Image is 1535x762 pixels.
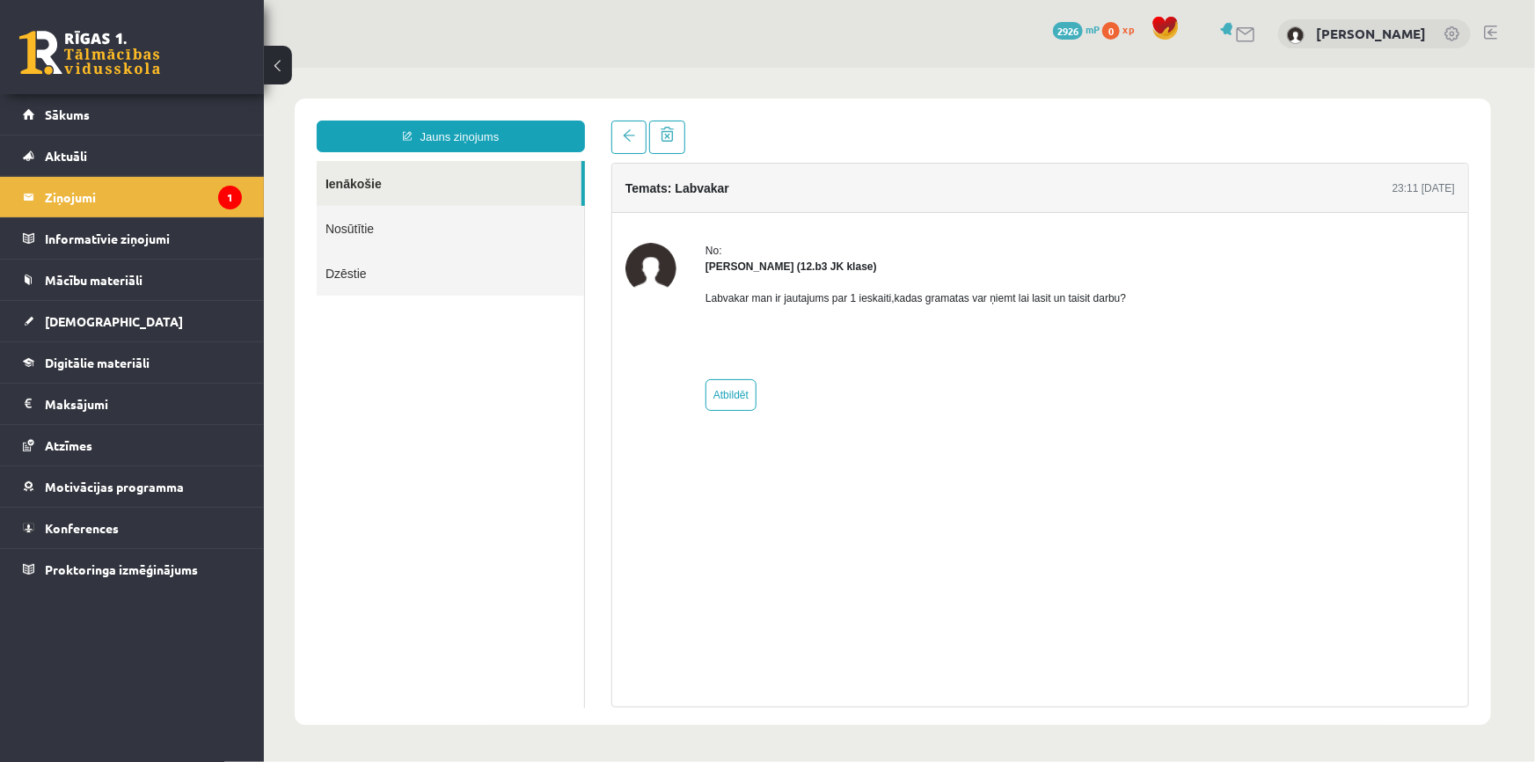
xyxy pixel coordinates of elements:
div: No: [442,175,862,191]
legend: Informatīvie ziņojumi [45,218,242,259]
span: 2926 [1053,22,1083,40]
a: Mācību materiāli [23,260,242,300]
span: xp [1122,22,1134,36]
a: Ienākošie [53,93,318,138]
strong: [PERSON_NAME] (12.b3 JK klase) [442,193,613,205]
img: Roberts Šmelds [1287,26,1305,44]
legend: Ziņojumi [45,177,242,217]
a: [DEMOGRAPHIC_DATA] [23,301,242,341]
a: Maksājumi [23,384,242,424]
a: Atbildēt [442,311,493,343]
span: Konferences [45,520,119,536]
span: Digitālie materiāli [45,355,150,370]
a: Rīgas 1. Tālmācības vidusskola [19,31,160,75]
h4: Temats: Labvakar [362,114,465,128]
span: Sākums [45,106,90,122]
i: 1 [218,186,242,209]
span: Aktuāli [45,148,87,164]
span: [DEMOGRAPHIC_DATA] [45,313,183,329]
a: Motivācijas programma [23,466,242,507]
a: Atzīmes [23,425,242,465]
span: Proktoringa izmēģinājums [45,561,198,577]
a: Konferences [23,508,242,548]
a: 0 xp [1102,22,1143,36]
a: Aktuāli [23,136,242,176]
legend: Maksājumi [45,384,242,424]
a: Proktoringa izmēģinājums [23,549,242,590]
a: Jauns ziņojums [53,53,321,84]
a: Informatīvie ziņojumi [23,218,242,259]
a: Sākums [23,94,242,135]
span: Atzīmes [45,437,92,453]
div: 23:11 [DATE] [1129,113,1191,128]
a: [PERSON_NAME] [1316,25,1426,42]
p: Labvakar man ir jautajums par 1 ieskaiti,kadas gramatas var ņiemt lai lasit un taisit darbu? [442,223,862,238]
span: 0 [1102,22,1120,40]
a: Digitālie materiāli [23,342,242,383]
img: Zlata Stankeviča [362,175,413,226]
a: Ziņojumi1 [23,177,242,217]
span: Motivācijas programma [45,479,184,495]
a: 2926 mP [1053,22,1100,36]
span: Mācību materiāli [45,272,143,288]
a: Dzēstie [53,183,320,228]
a: Nosūtītie [53,138,320,183]
span: mP [1085,22,1100,36]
